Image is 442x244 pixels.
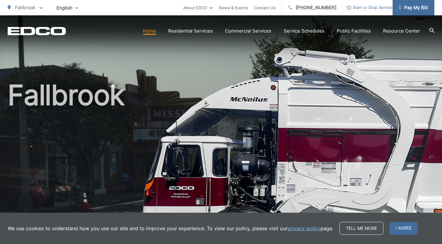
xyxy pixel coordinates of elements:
[52,2,83,13] span: English
[254,4,276,11] a: Contact Us
[288,225,320,232] a: privacy policy
[219,4,248,11] a: News & Events
[143,27,156,35] a: Home
[225,27,271,35] a: Commercial Services
[337,27,371,35] a: Public Facilities
[183,4,213,11] a: About EDCO
[8,27,66,35] a: EDCD logo. Return to the homepage.
[168,27,213,35] a: Residential Services
[383,27,420,35] a: Resource Center
[15,5,35,10] span: Fallbrook
[8,225,333,232] p: We use cookies to understand how you use our site and to improve your experience. To view our pol...
[399,4,428,11] span: Pay My Bill
[284,27,324,35] a: Service Schedules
